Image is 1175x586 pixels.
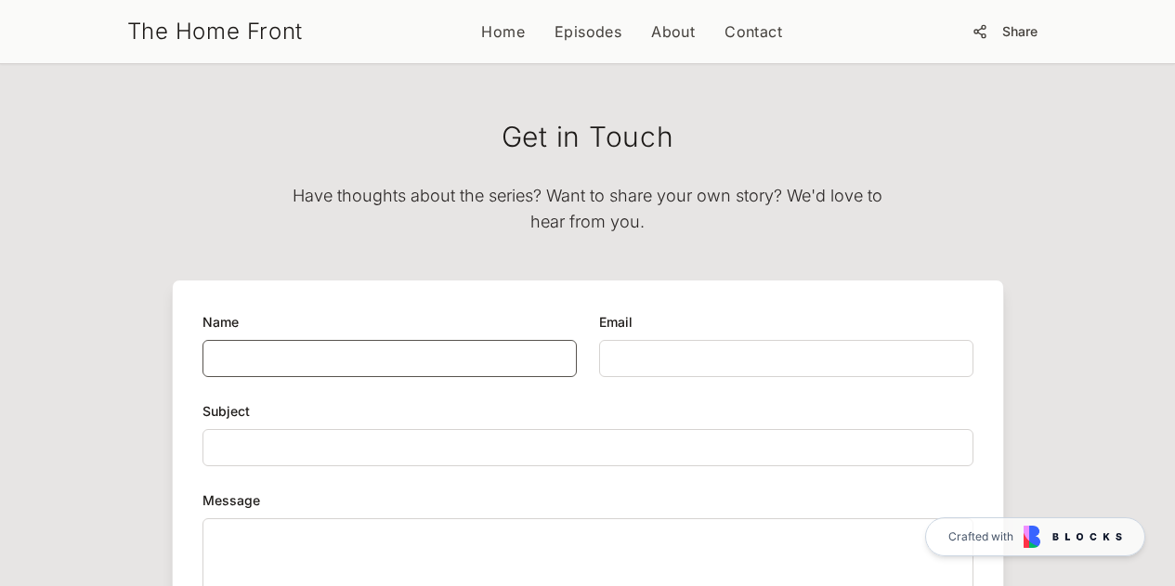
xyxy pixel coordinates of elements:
button: Share [961,15,1049,48]
a: About [651,20,695,43]
h2: Get in Touch [172,120,1004,153]
a: The Home Front [127,17,303,46]
span: Crafted with [948,529,1013,544]
a: Crafted with [925,517,1145,556]
p: Have thoughts about the series? Want to share your own story? We'd love to hear from you. [276,183,900,235]
img: Blocks [1024,526,1122,548]
a: Episodes [555,20,621,43]
a: Contact [725,20,782,43]
label: Subject [202,403,250,419]
span: Share [1002,22,1038,41]
a: Home [481,20,525,43]
label: Name [202,314,239,330]
label: Email [599,314,633,330]
label: Message [202,492,260,508]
